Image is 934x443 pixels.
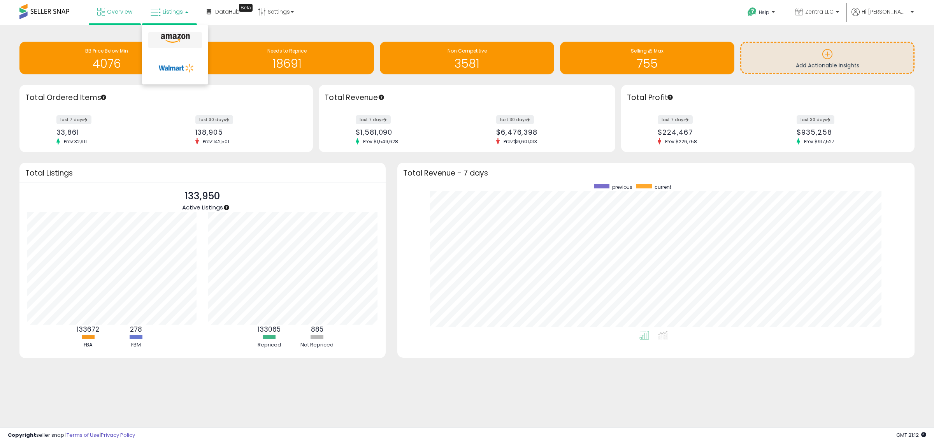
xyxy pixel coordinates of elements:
[496,128,602,136] div: $6,476,398
[658,128,762,136] div: $224,467
[448,47,487,54] span: Non Competitive
[796,62,859,69] span: Add Actionable Insights
[267,47,307,54] span: Needs to Reprice
[204,57,370,70] h1: 18691
[56,115,91,124] label: last 7 days
[56,128,161,136] div: 33,861
[19,42,194,74] a: BB Price Below Min 4076
[65,341,111,349] div: FBA
[325,92,609,103] h3: Total Revenue
[631,47,664,54] span: Selling @ Max
[805,8,834,16] span: Zentra LLC
[199,138,233,145] span: Prev: 142,501
[223,204,230,211] div: Tooltip anchor
[500,138,541,145] span: Prev: $6,601,013
[627,92,909,103] h3: Total Profit
[23,57,190,70] h1: 4076
[182,203,223,211] span: Active Listings
[800,138,838,145] span: Prev: $917,527
[380,42,554,74] a: Non Competitive 3581
[378,94,385,101] div: Tooltip anchor
[163,8,183,16] span: Listings
[215,8,240,16] span: DataHub
[25,170,380,176] h3: Total Listings
[25,92,307,103] h3: Total Ordered Items
[77,325,99,334] b: 133672
[294,341,341,349] div: Not Repriced
[741,1,783,25] a: Help
[60,138,91,145] span: Prev: 32,911
[359,138,402,145] span: Prev: $1,549,628
[862,8,908,16] span: Hi [PERSON_NAME]
[130,325,142,334] b: 278
[85,47,128,54] span: BB Price Below Min
[655,184,671,190] span: current
[311,325,323,334] b: 885
[384,57,550,70] h1: 3581
[258,325,281,334] b: 133065
[560,42,734,74] a: Selling @ Max 755
[851,8,914,25] a: Hi [PERSON_NAME]
[200,42,374,74] a: Needs to Reprice 18691
[741,43,913,73] a: Add Actionable Insights
[564,57,730,70] h1: 755
[403,170,909,176] h3: Total Revenue - 7 days
[356,115,391,124] label: last 7 days
[496,115,534,124] label: last 30 days
[195,128,300,136] div: 138,905
[100,94,107,101] div: Tooltip anchor
[667,94,674,101] div: Tooltip anchor
[182,189,223,204] p: 133,950
[107,8,132,16] span: Overview
[759,9,769,16] span: Help
[195,115,233,124] label: last 30 days
[246,341,293,349] div: Repriced
[612,184,632,190] span: previous
[658,115,693,124] label: last 7 days
[797,115,834,124] label: last 30 days
[356,128,461,136] div: $1,581,090
[112,341,159,349] div: FBM
[747,7,757,17] i: Get Help
[797,128,901,136] div: $935,258
[239,4,253,12] div: Tooltip anchor
[661,138,701,145] span: Prev: $226,758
